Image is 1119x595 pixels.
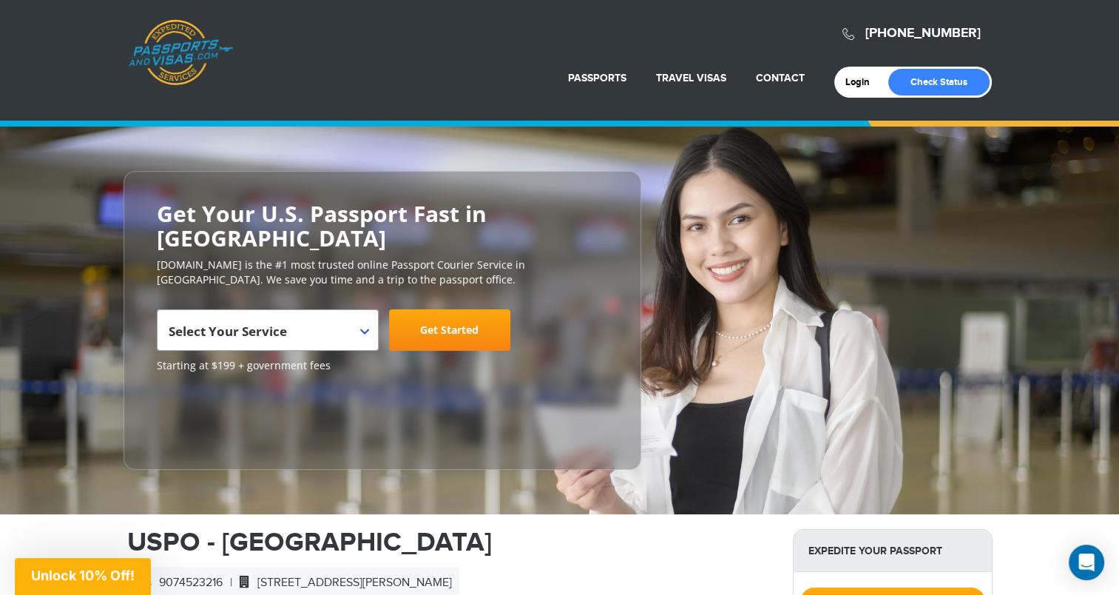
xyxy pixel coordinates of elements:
[169,315,363,357] span: Select Your Service
[845,76,880,88] a: Login
[157,309,379,351] span: Select Your Service
[127,529,771,556] h1: USPO - [GEOGRAPHIC_DATA]
[157,258,608,287] p: [DOMAIN_NAME] is the #1 most trusted online Passport Courier Service in [GEOGRAPHIC_DATA]. We sav...
[169,323,287,340] span: Select Your Service
[756,72,805,84] a: Contact
[157,380,268,454] iframe: Customer reviews powered by Trustpilot
[31,568,135,583] span: Unlock 10% Off!
[157,358,608,373] span: Starting at $199 + government fees
[568,72,626,84] a: Passports
[794,530,992,572] strong: Expedite Your Passport
[128,19,233,86] a: Passports & [DOMAIN_NAME]
[888,69,990,95] a: Check Status
[15,558,151,595] div: Unlock 10% Off!
[865,25,981,41] a: [PHONE_NUMBER]
[389,309,510,351] a: Get Started
[157,201,608,250] h2: Get Your U.S. Passport Fast in [GEOGRAPHIC_DATA]
[232,576,452,590] span: [STREET_ADDRESS][PERSON_NAME]
[135,576,223,590] span: 9074523216
[656,72,726,84] a: Travel Visas
[1069,545,1104,580] div: Open Intercom Messenger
